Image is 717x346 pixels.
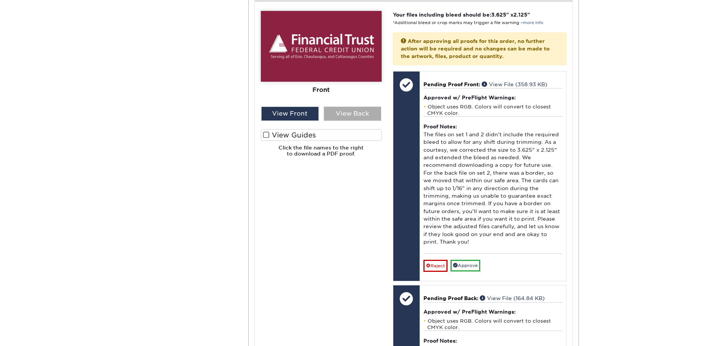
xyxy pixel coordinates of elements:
[423,95,562,101] h4: Approved w/ PreFlight Warnings:
[482,81,547,87] a: View File (358.93 KB)
[261,107,319,121] div: View Front
[423,116,562,253] div: The files on set 1 and 2 didn't include the required bleed to allow for any shift during trimming...
[423,104,562,116] li: Object uses RGB. Colors will convert to closest CMYK color.
[423,318,562,331] li: Object uses RGB. Colors will convert to closest CMYK color.
[401,38,550,59] strong: After approving all proofs for this order, no further action will be required and no changes can ...
[491,12,506,18] span: 3.625
[423,123,457,130] strong: Proof Notes:
[480,295,545,301] a: View File (164.84 KB)
[423,260,448,272] a: Reject
[423,338,457,344] strong: Proof Notes:
[523,20,543,25] a: more info
[423,81,480,87] span: Pending Proof Front:
[261,129,382,141] label: View Guides
[393,12,530,18] strong: Your files including bleed should be: " x "
[261,81,382,98] div: Front
[451,260,480,271] a: Approve
[393,20,543,25] small: *Additional bleed or crop marks may trigger a file warning –
[261,145,382,163] h6: Click the file names to the right to download a PDF proof.
[324,107,381,121] div: View Back
[423,295,478,301] span: Pending Proof Back:
[423,309,562,315] h4: Approved w/ PreFlight Warnings:
[513,12,527,18] span: 2.125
